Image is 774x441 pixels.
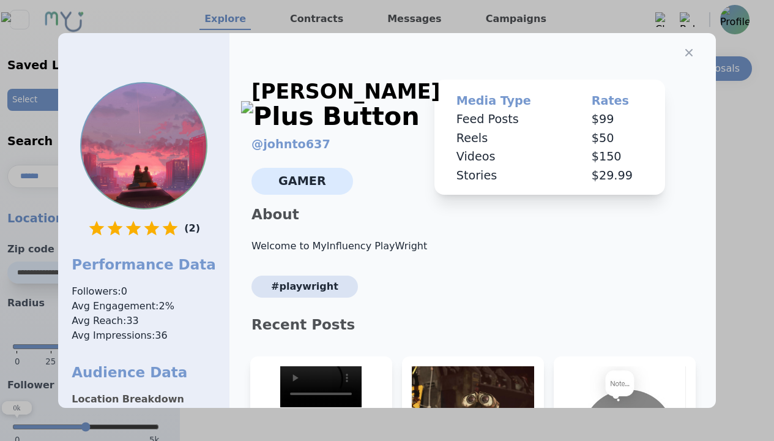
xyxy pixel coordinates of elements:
[72,255,216,274] h1: Performance Data
[251,276,358,298] span: #PlayWright
[184,219,200,238] p: ( 2 )
[575,110,661,129] td: $ 99
[439,148,575,167] td: Videos
[72,328,216,343] span: Avg Impressions: 36
[439,92,575,110] th: Media Type
[72,314,216,328] span: Avg Reach: 33
[575,129,661,148] td: $ 50
[72,284,216,299] span: Followers: 0
[251,168,353,195] span: Gamer
[575,167,661,186] td: $ 29.99
[251,137,330,151] a: @johnto637
[251,80,440,129] div: [PERSON_NAME]
[72,299,216,314] span: Avg Engagement: 2 %
[242,239,704,254] p: Welcome to MyInfluency PlayWright
[575,92,661,110] th: Rates
[575,148,661,167] td: $ 150
[439,129,575,148] td: Reels
[72,363,216,382] h1: Audience Data
[439,167,575,186] td: Stories
[241,101,420,132] img: Plus Button
[242,205,704,224] p: About
[439,110,575,129] td: Feed Posts
[81,83,206,208] img: Profile
[72,392,216,407] p: Location Breakdown
[242,315,704,334] p: Recent Posts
